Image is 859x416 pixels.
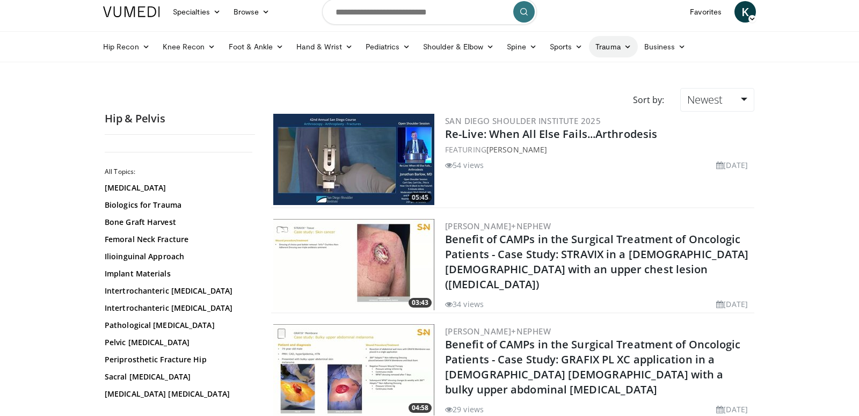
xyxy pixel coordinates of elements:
a: Shoulder & Elbow [417,36,500,57]
a: Biologics for Trauma [105,200,250,210]
a: Pediatrics [359,36,417,57]
a: Femoral Neck Fracture [105,234,250,245]
a: Foot & Ankle [222,36,290,57]
a: Specialties [166,1,227,23]
a: Benefit of CAMPs in the Surgical Treatment of Oncologic Patients - Case Study: GRAFIX PL XC appli... [445,337,741,397]
img: c75e891b-f162-40e8-b9ca-8ba1293e3b13.300x170_q85_crop-smart_upscale.jpg [273,114,434,205]
img: b8034b56-5e6c-44c4-8a90-abb72a46328a.300x170_q85_crop-smart_upscale.jpg [273,324,434,415]
a: San Diego Shoulder Institute 2025 [445,115,601,126]
a: Bone Graft Harvest [105,217,250,228]
a: Hip Recon [97,36,156,57]
li: [DATE] [716,404,748,415]
a: [MEDICAL_DATA] [MEDICAL_DATA] [105,389,250,399]
a: [PERSON_NAME]+Nephew [445,326,551,337]
a: Sports [543,36,589,57]
a: 04:58 [273,324,434,415]
li: [DATE] [716,159,748,171]
a: Business [638,36,693,57]
a: Pathological [MEDICAL_DATA] [105,320,250,331]
a: Benefit of CAMPs in the Surgical Treatment of Oncologic Patients - Case Study: STRAVIX in a [DEMO... [445,232,748,291]
img: VuMedi Logo [103,6,160,17]
h2: All Topics: [105,167,252,176]
a: [MEDICAL_DATA] [105,183,250,193]
a: Implant Materials [105,268,250,279]
a: Knee Recon [156,36,222,57]
li: 54 views [445,159,484,171]
a: Re-Live: When All Else Fails...Arthrodesis [445,127,657,141]
a: Trauma [589,36,638,57]
li: [DATE] [716,298,748,310]
span: 05:45 [409,193,432,202]
li: 34 views [445,298,484,310]
a: Favorites [683,1,728,23]
a: Browse [227,1,276,23]
a: Sacral [MEDICAL_DATA] [105,371,250,382]
a: Periprosthetic Fracture Hip [105,354,250,365]
li: 29 views [445,404,484,415]
a: 03:43 [273,219,434,310]
img: 83b413ac-1725-41af-be61-549bf913d294.300x170_q85_crop-smart_upscale.jpg [273,219,434,310]
span: Newest [687,92,723,107]
a: Hand & Wrist [290,36,359,57]
div: FEATURING [445,144,752,155]
a: Newest [680,88,754,112]
div: Sort by: [625,88,672,112]
a: Intertrochanteric [MEDICAL_DATA] [105,303,250,313]
a: Intertrochanteric [MEDICAL_DATA] [105,286,250,296]
a: Ilioinguinal Approach [105,251,250,262]
a: [PERSON_NAME]+Nephew [445,221,551,231]
a: Pelvic [MEDICAL_DATA] [105,337,250,348]
a: K [734,1,756,23]
span: 03:43 [409,298,432,308]
a: [PERSON_NAME] [486,144,547,155]
a: Spine [500,36,543,57]
a: 05:45 [273,114,434,205]
h2: Hip & Pelvis [105,112,255,126]
span: 04:58 [409,403,432,413]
